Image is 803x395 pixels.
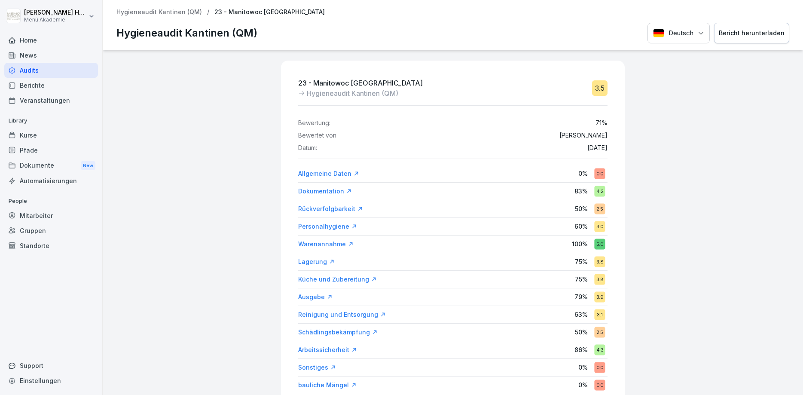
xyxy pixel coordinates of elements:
div: Kurse [4,128,98,143]
div: 0.0 [594,380,605,390]
p: People [4,194,98,208]
p: 23 - Manitowoc [GEOGRAPHIC_DATA] [214,9,325,16]
p: 50 % [575,204,588,213]
a: Dokumentation [298,187,352,196]
a: Gruppen [4,223,98,238]
a: Audits [4,63,98,78]
p: 86 % [574,345,588,354]
a: Automatisierungen [4,173,98,188]
a: Reinigung und Entsorgung [298,310,386,319]
p: 75 % [575,257,588,266]
a: Allgemeine Daten [298,169,359,178]
p: 0 % [578,363,588,372]
a: Ausgabe [298,293,333,301]
p: Hygieneaudit Kantinen (QM) [116,25,257,41]
a: Berichte [4,78,98,93]
a: Home [4,33,98,48]
p: 83 % [574,187,588,196]
p: Menü Akademie [24,17,87,23]
p: 60 % [574,222,588,231]
button: Language [647,23,710,44]
div: 0.0 [594,168,605,179]
a: Veranstaltungen [4,93,98,108]
div: 3.8 [594,256,605,267]
div: 3.1 [594,309,605,320]
a: Arbeitssicherheit [298,346,357,354]
div: 4.3 [594,344,605,355]
div: 4.2 [594,186,605,196]
a: Personalhygiene [298,222,357,231]
a: Pfade [4,143,98,158]
p: 79 % [574,292,588,301]
p: 63 % [574,310,588,319]
a: DokumenteNew [4,158,98,174]
p: Bewertet von: [298,132,338,139]
p: Hygieneaudit Kantinen (QM) [307,88,398,98]
a: bauliche Mängel [298,381,357,389]
a: Standorte [4,238,98,253]
p: Deutsch [669,28,693,38]
div: 2.5 [594,327,605,337]
button: Bericht herunterladen [714,23,789,44]
p: [PERSON_NAME] Hemken [24,9,87,16]
a: Rückverfolgbarkeit [298,205,363,213]
p: 71 % [595,119,608,127]
a: Warenannahme [298,240,354,248]
p: Datum: [298,144,317,152]
a: Lagerung [298,257,335,266]
p: [PERSON_NAME] [559,132,608,139]
a: Mitarbeiter [4,208,98,223]
p: Library [4,114,98,128]
div: Dokumente [4,158,98,174]
p: 100 % [572,239,588,248]
div: Bericht herunterladen [719,28,785,38]
div: 0.0 [594,362,605,373]
div: 2.5 [594,203,605,214]
a: Einstellungen [4,373,98,388]
div: New [81,161,95,171]
p: / [207,9,209,16]
a: News [4,48,98,63]
p: 0 % [578,169,588,178]
p: Bewertung: [298,119,330,127]
div: 5.0 [594,239,605,249]
p: 23 - Manitowoc [GEOGRAPHIC_DATA] [298,78,423,88]
a: Hygieneaudit Kantinen (QM) [116,9,202,16]
p: 75 % [575,275,588,284]
div: Support [4,358,98,373]
div: 3.8 [594,274,605,285]
p: [DATE] [587,144,608,152]
a: Sonstiges [298,363,336,372]
a: Küche und Zubereitung [298,275,377,284]
img: Deutsch [653,29,664,37]
p: 0 % [578,380,588,389]
div: 3.5 [592,80,608,96]
a: Schädlingsbekämpfung [298,328,378,337]
p: 50 % [575,328,588,337]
